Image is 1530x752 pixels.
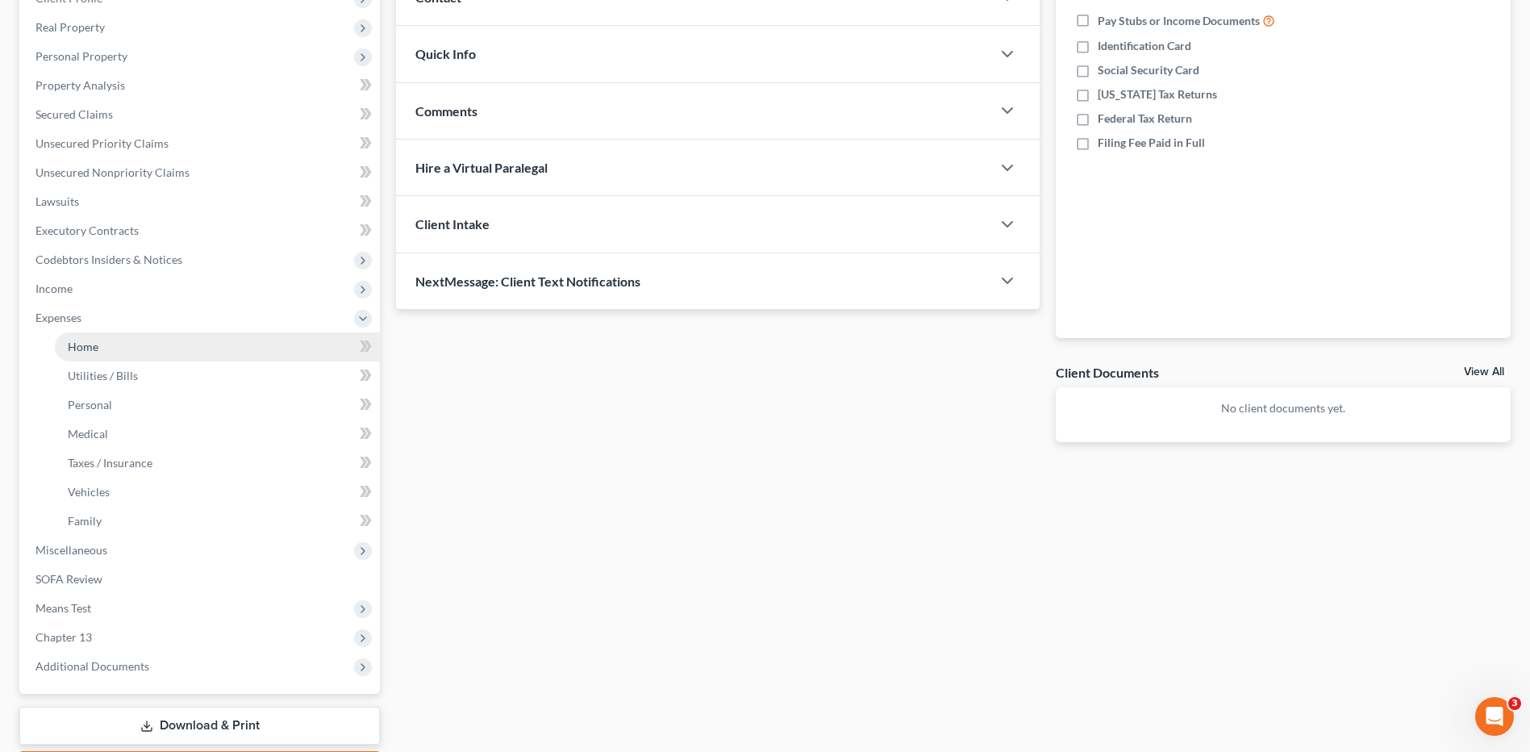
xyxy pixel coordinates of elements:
[1098,111,1192,127] span: Federal Tax Return
[23,71,380,100] a: Property Analysis
[35,253,182,266] span: Codebtors Insiders & Notices
[35,165,190,179] span: Unsecured Nonpriority Claims
[23,565,380,594] a: SOFA Review
[35,311,81,324] span: Expenses
[23,216,380,245] a: Executory Contracts
[68,398,112,412] span: Personal
[415,160,548,175] span: Hire a Virtual Paralegal
[35,107,113,121] span: Secured Claims
[35,543,107,557] span: Miscellaneous
[1069,400,1498,416] p: No client documents yet.
[1098,62,1199,78] span: Social Security Card
[35,659,149,673] span: Additional Documents
[35,20,105,34] span: Real Property
[35,282,73,295] span: Income
[55,507,380,536] a: Family
[19,707,380,745] a: Download & Print
[35,630,92,644] span: Chapter 13
[1475,697,1514,736] iframe: Intercom live chat
[68,427,108,441] span: Medical
[35,136,169,150] span: Unsecured Priority Claims
[415,46,476,61] span: Quick Info
[35,572,102,586] span: SOFA Review
[35,78,125,92] span: Property Analysis
[1464,366,1504,378] a: View All
[35,49,127,63] span: Personal Property
[1098,86,1217,102] span: [US_STATE] Tax Returns
[35,224,139,237] span: Executory Contracts
[1098,135,1205,151] span: Filing Fee Paid in Full
[55,449,380,478] a: Taxes / Insurance
[68,514,102,528] span: Family
[55,478,380,507] a: Vehicles
[1508,697,1521,710] span: 3
[1098,13,1260,29] span: Pay Stubs or Income Documents
[415,216,490,232] span: Client Intake
[1098,38,1191,54] span: Identification Card
[68,485,110,499] span: Vehicles
[35,194,79,208] span: Lawsuits
[415,274,640,289] span: NextMessage: Client Text Notifications
[68,340,98,353] span: Home
[1056,364,1159,381] div: Client Documents
[68,369,138,382] span: Utilities / Bills
[23,187,380,216] a: Lawsuits
[68,456,152,470] span: Taxes / Insurance
[55,391,380,420] a: Personal
[55,420,380,449] a: Medical
[23,129,380,158] a: Unsecured Priority Claims
[23,100,380,129] a: Secured Claims
[35,601,91,615] span: Means Test
[415,103,477,119] span: Comments
[55,361,380,391] a: Utilities / Bills
[23,158,380,187] a: Unsecured Nonpriority Claims
[55,332,380,361] a: Home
